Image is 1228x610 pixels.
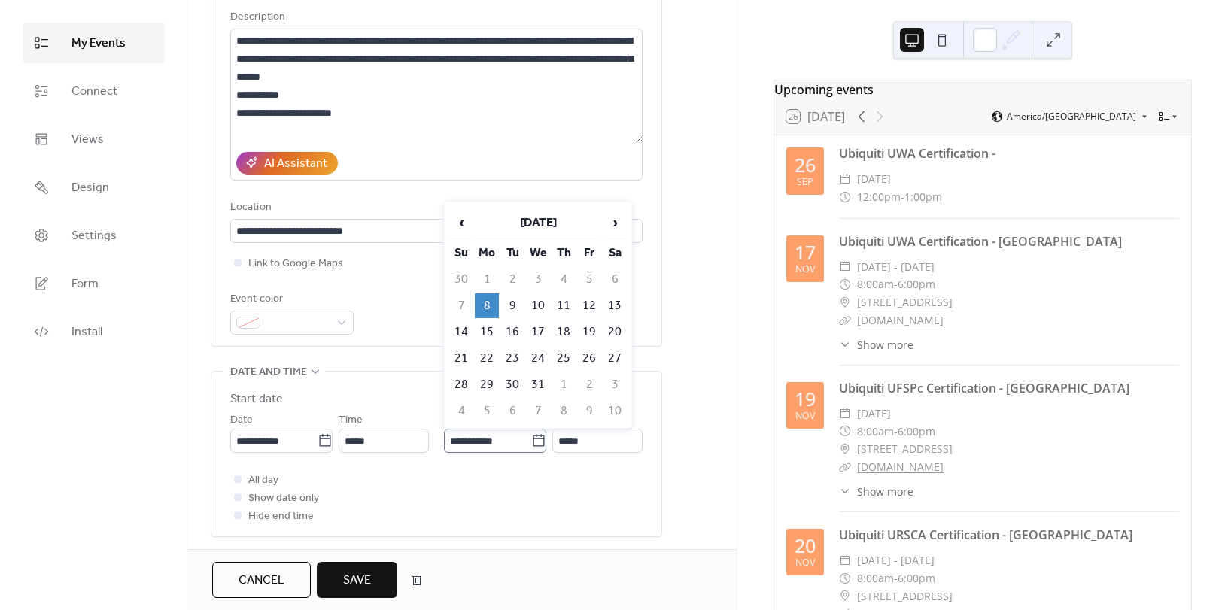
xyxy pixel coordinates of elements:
span: [DATE] - [DATE] [857,258,935,276]
div: ​ [839,423,851,441]
td: 1 [552,372,576,397]
div: ​ [839,337,851,353]
div: AI Assistant [264,155,327,173]
span: Connect [71,83,117,101]
span: - [894,423,898,441]
div: Description [230,8,640,26]
th: Su [449,241,473,266]
span: 6:00pm [898,275,935,293]
td: 8 [475,293,499,318]
td: 26 [577,346,601,371]
div: Event color [230,290,351,308]
td: 5 [577,267,601,292]
td: 7 [449,293,473,318]
td: 15 [475,320,499,344]
a: Ubiquiti UFSPc Certification - [GEOGRAPHIC_DATA] [839,380,1129,396]
span: 12:00pm [857,188,901,206]
span: [DATE] [857,405,891,423]
a: Connect [23,71,165,111]
td: 19 [577,320,601,344]
th: Tu [500,241,524,266]
a: Ubiquiti URSCA Certification - [GEOGRAPHIC_DATA] [839,527,1132,543]
span: Show more [857,337,913,353]
div: ​ [839,293,851,311]
span: 6:00pm [898,569,935,587]
span: [STREET_ADDRESS] [857,440,953,458]
span: Link to Google Maps [248,255,343,273]
a: Settings [23,215,165,256]
td: 9 [500,293,524,318]
span: 8:00am [857,569,894,587]
td: 17 [526,320,550,344]
a: [DOMAIN_NAME] [857,313,944,327]
div: ​ [839,275,851,293]
span: 6:00pm [898,423,935,441]
div: Nov [795,558,815,568]
button: AI Assistant [236,152,338,175]
td: 22 [475,346,499,371]
button: ​Show more [839,484,913,499]
div: Start date [230,390,283,408]
span: Design [71,179,109,197]
div: ​ [839,484,851,499]
div: 20 [795,536,816,555]
div: 26 [795,156,816,175]
span: Settings [71,227,117,245]
td: 4 [552,267,576,292]
td: 11 [552,293,576,318]
span: [STREET_ADDRESS] [857,587,953,605]
th: Fr [577,241,601,266]
span: Hide end time [248,508,314,526]
td: 23 [500,346,524,371]
a: Form [23,263,165,304]
div: ​ [839,551,851,569]
td: 4 [449,399,473,423]
td: 14 [449,320,473,344]
span: [DATE] - [DATE] [857,551,935,569]
td: 24 [526,346,550,371]
span: Show more [857,484,913,499]
span: Time [339,411,363,429]
td: 16 [500,320,524,344]
td: 30 [500,372,524,397]
span: Date [230,411,253,429]
td: 1 [475,267,499,292]
div: 17 [795,243,816,262]
th: We [526,241,550,266]
span: Form [71,275,99,293]
div: ​ [839,258,851,276]
a: Cancel [212,562,311,598]
th: [DATE] [475,207,601,239]
td: 28 [449,372,473,397]
div: Ubiquiti UWA Certification - [839,144,1179,162]
span: Show date only [248,490,319,508]
td: 18 [552,320,576,344]
span: 8:00am [857,275,894,293]
td: 3 [526,267,550,292]
span: ‹ [450,208,473,238]
td: 27 [603,346,627,371]
td: 6 [603,267,627,292]
a: Install [23,311,165,352]
span: - [894,275,898,293]
td: 30 [449,267,473,292]
td: 20 [603,320,627,344]
td: 5 [475,399,499,423]
td: 2 [500,267,524,292]
div: ​ [839,311,851,329]
span: - [901,188,904,206]
span: All day [248,472,278,490]
span: Cancel [239,572,284,590]
a: [STREET_ADDRESS] [857,293,953,311]
div: ​ [839,405,851,423]
td: 21 [449,346,473,371]
div: ​ [839,440,851,458]
td: 25 [552,346,576,371]
a: Ubiquiti UWA Certification - [GEOGRAPHIC_DATA] [839,233,1122,250]
div: Nov [795,265,815,275]
td: 10 [603,399,627,423]
div: Location [230,199,640,217]
span: [DATE] [857,170,891,188]
span: Install [71,323,102,341]
span: › [603,208,626,238]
